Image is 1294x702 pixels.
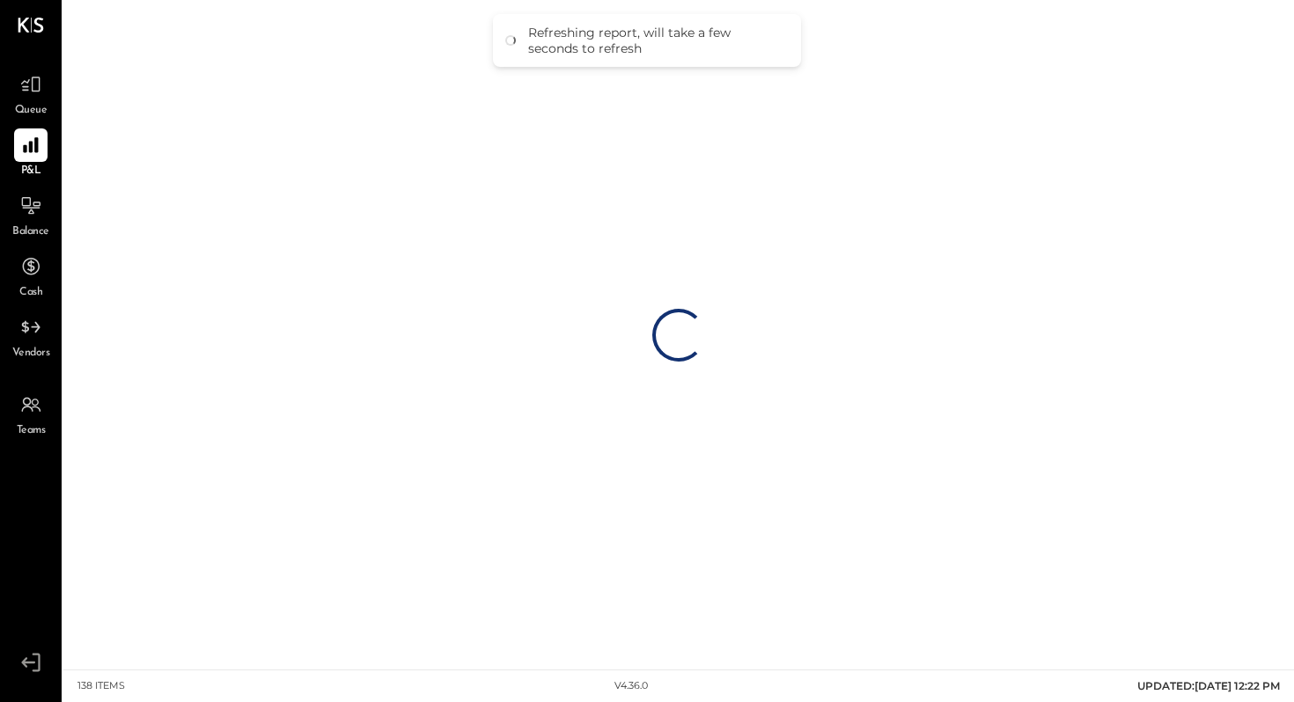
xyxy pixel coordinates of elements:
[12,346,50,362] span: Vendors
[614,679,648,693] div: v 4.36.0
[17,423,46,439] span: Teams
[1,311,61,362] a: Vendors
[1,189,61,240] a: Balance
[1137,679,1280,692] span: UPDATED: [DATE] 12:22 PM
[1,250,61,301] a: Cash
[1,68,61,119] a: Queue
[77,679,125,693] div: 138 items
[528,25,783,56] div: Refreshing report, will take a few seconds to refresh
[15,103,48,119] span: Queue
[1,128,61,179] a: P&L
[12,224,49,240] span: Balance
[1,388,61,439] a: Teams
[21,164,41,179] span: P&L
[19,285,42,301] span: Cash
